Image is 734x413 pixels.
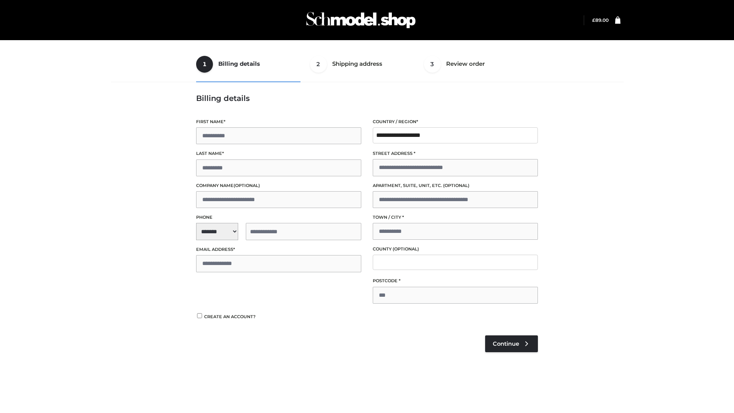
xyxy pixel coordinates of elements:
[373,277,538,285] label: Postcode
[373,150,538,157] label: Street address
[234,183,260,188] span: (optional)
[196,118,361,125] label: First name
[373,182,538,189] label: Apartment, suite, unit, etc.
[493,340,519,347] span: Continue
[592,17,595,23] span: £
[196,246,361,253] label: Email address
[196,214,361,221] label: Phone
[373,118,538,125] label: Country / Region
[196,313,203,318] input: Create an account?
[196,182,361,189] label: Company name
[373,214,538,221] label: Town / City
[373,246,538,253] label: County
[443,183,469,188] span: (optional)
[592,17,609,23] a: £89.00
[196,150,361,157] label: Last name
[393,246,419,252] span: (optional)
[304,5,418,35] img: Schmodel Admin 964
[592,17,609,23] bdi: 89.00
[196,94,538,103] h3: Billing details
[204,314,256,319] span: Create an account?
[485,335,538,352] a: Continue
